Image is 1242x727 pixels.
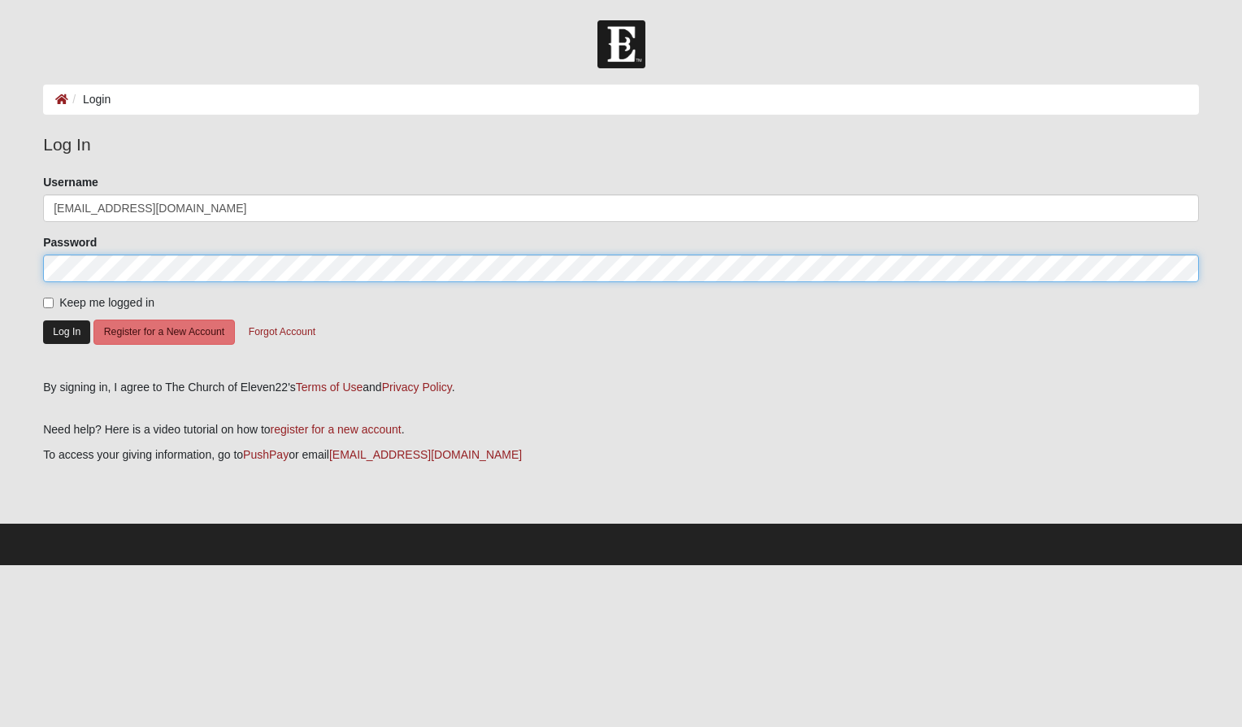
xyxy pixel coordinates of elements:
[59,296,154,309] span: Keep me logged in
[43,234,97,250] label: Password
[243,448,289,461] a: PushPay
[296,381,363,394] a: Terms of Use
[43,174,98,190] label: Username
[329,448,522,461] a: [EMAIL_ADDRESS][DOMAIN_NAME]
[43,379,1199,396] div: By signing in, I agree to The Church of Eleven22's and .
[43,421,1199,438] p: Need help? Here is a video tutorial on how to .
[238,320,326,345] button: Forgot Account
[382,381,452,394] a: Privacy Policy
[43,320,90,344] button: Log In
[43,446,1199,464] p: To access your giving information, go to or email
[43,132,1199,158] legend: Log In
[68,91,111,108] li: Login
[93,320,235,345] button: Register for a New Account
[597,20,645,68] img: Church of Eleven22 Logo
[271,423,402,436] a: register for a new account
[43,298,54,308] input: Keep me logged in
